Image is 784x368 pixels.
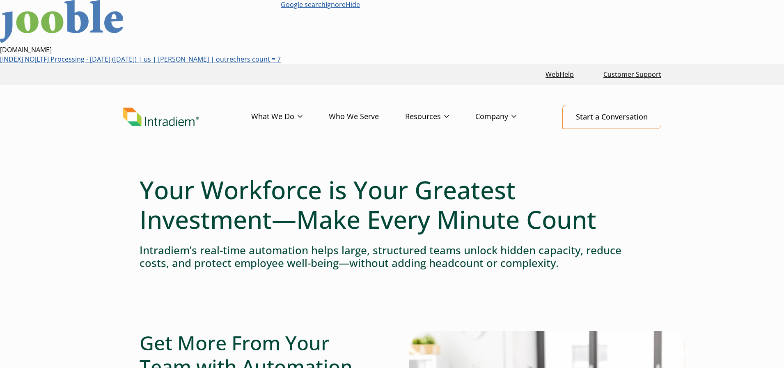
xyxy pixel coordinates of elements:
[251,105,329,129] a: What We Do
[405,105,475,129] a: Resources
[123,108,251,126] a: Link to homepage of Intradiem
[600,66,665,83] a: Customer Support
[562,105,661,129] a: Start a Conversation
[123,108,199,126] img: Intradiem
[329,105,405,129] a: Who We Serve
[475,105,543,129] a: Company
[34,55,281,64] a: [LTF] Processing - [DATE] ([DATE]) | us | [PERSON_NAME] | outrechers count = 7
[140,244,644,269] h4: Intradiem’s real-time automation helps large, structured teams unlock hidden capacity, reduce cos...
[140,175,644,234] h1: Your Workforce is Your Greatest Investment—Make Every Minute Count
[542,66,577,83] a: Link opens in a new window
